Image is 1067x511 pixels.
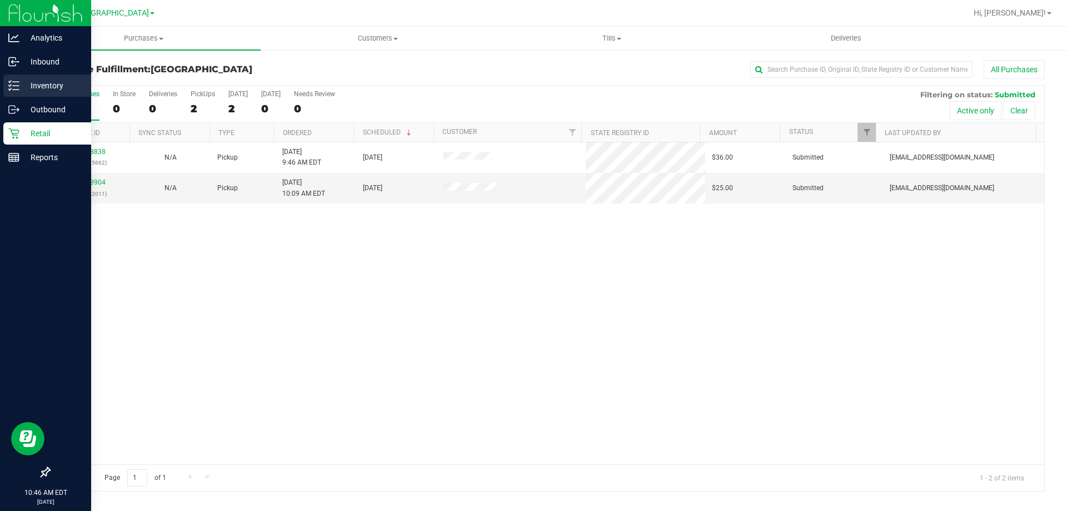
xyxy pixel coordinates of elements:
button: N/A [164,183,177,194]
button: Clear [1003,101,1035,120]
span: [EMAIL_ADDRESS][DOMAIN_NAME] [890,183,994,194]
inline-svg: Outbound [8,104,19,115]
span: Pickup [217,183,238,194]
div: [DATE] [228,90,248,98]
p: Outbound [19,103,86,116]
div: Deliveries [149,90,177,98]
span: 1 - 2 of 2 items [971,469,1033,486]
span: Deliveries [816,33,876,43]
a: 12018904 [74,178,106,186]
p: Inventory [19,79,86,92]
a: Status [789,128,813,136]
span: Submitted [792,183,824,194]
span: $25.00 [712,183,733,194]
span: Purchases [27,33,261,43]
a: Customer [442,128,477,136]
p: Retail [19,127,86,140]
a: 12018838 [74,148,106,156]
span: [DATE] [363,183,382,194]
span: [DATE] 9:46 AM EDT [282,147,321,168]
inline-svg: Reports [8,152,19,163]
inline-svg: Inbound [8,56,19,67]
div: PickUps [191,90,215,98]
span: Tills [495,33,728,43]
a: Tills [495,27,729,50]
span: Not Applicable [164,184,177,192]
span: [DATE] 10:09 AM EDT [282,177,325,199]
a: Filter [857,123,876,142]
input: Search Purchase ID, Original ID, State Registry ID or Customer Name... [750,61,973,78]
span: [GEOGRAPHIC_DATA] [151,64,252,75]
div: In Store [113,90,136,98]
inline-svg: Retail [8,128,19,139]
span: [DATE] [363,152,382,163]
input: 1 [127,469,147,487]
div: 0 [294,102,335,115]
inline-svg: Analytics [8,32,19,43]
a: Scheduled [363,128,413,136]
a: State Registry ID [591,129,649,137]
p: Inbound [19,55,86,68]
h3: Purchase Fulfillment: [49,65,381,75]
span: Pickup [217,152,238,163]
span: Customers [261,33,494,43]
a: Deliveries [729,27,963,50]
span: Page of 1 [95,469,175,487]
p: [DATE] [5,498,86,506]
div: [DATE] [261,90,281,98]
span: Hi, [PERSON_NAME]! [974,8,1046,17]
span: [EMAIL_ADDRESS][DOMAIN_NAME] [890,152,994,163]
p: Reports [19,151,86,164]
div: 0 [149,102,177,115]
div: 0 [261,102,281,115]
button: All Purchases [984,60,1045,79]
a: Amount [709,129,737,137]
span: Filtering on status: [920,90,993,99]
span: Not Applicable [164,153,177,161]
a: Filter [563,123,581,142]
a: Last Updated By [885,129,941,137]
span: Submitted [792,152,824,163]
a: Purchases [27,27,261,50]
div: 2 [228,102,248,115]
iframe: Resource center [11,422,44,455]
inline-svg: Inventory [8,80,19,91]
p: Analytics [19,31,86,44]
span: [GEOGRAPHIC_DATA] [73,8,149,18]
button: N/A [164,152,177,163]
span: $36.00 [712,152,733,163]
a: Sync Status [138,129,181,137]
a: Type [218,129,235,137]
button: Active only [950,101,1001,120]
a: Customers [261,27,495,50]
div: Needs Review [294,90,335,98]
div: 0 [113,102,136,115]
p: 10:46 AM EDT [5,488,86,498]
a: Ordered [283,129,312,137]
div: 2 [191,102,215,115]
span: Submitted [995,90,1035,99]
